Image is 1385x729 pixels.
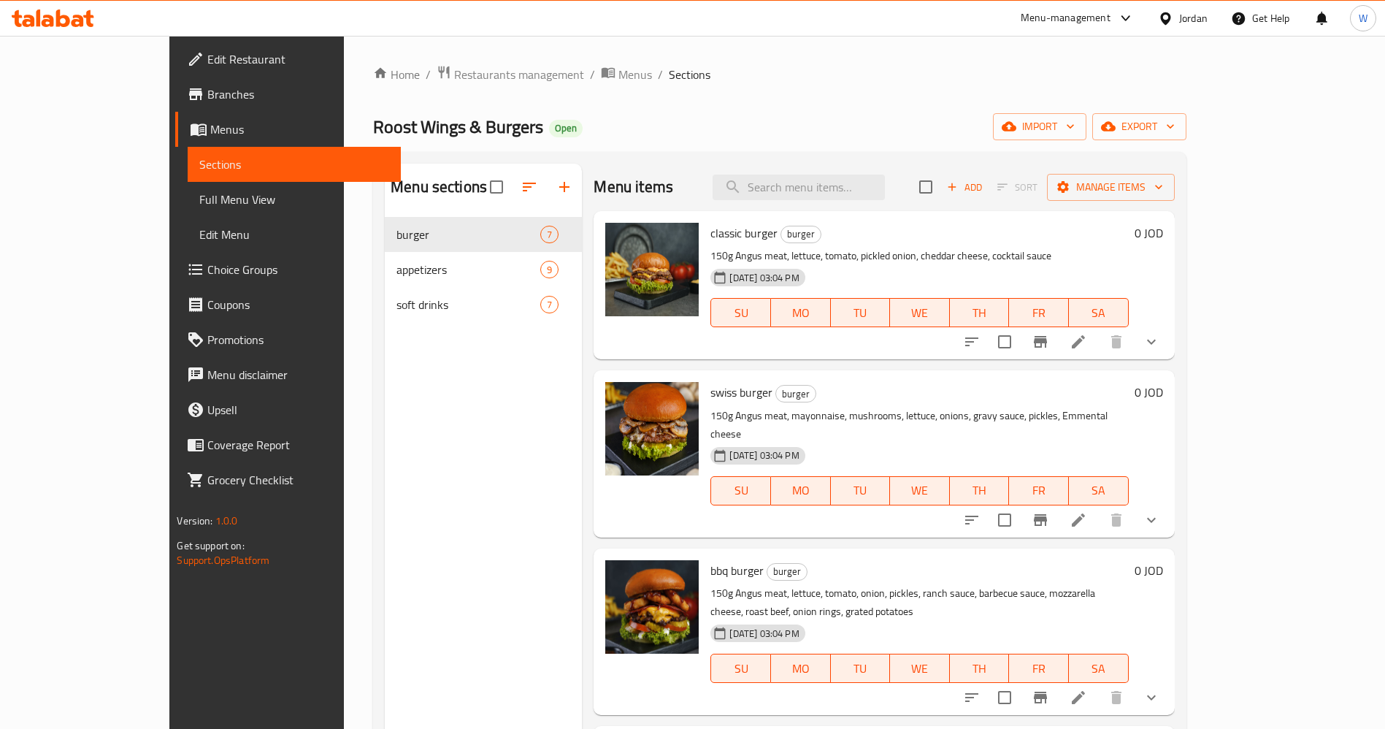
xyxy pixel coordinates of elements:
button: sort-choices [954,503,989,538]
button: Add [941,176,988,199]
span: Menu disclaimer [207,366,389,383]
div: items [540,296,559,313]
a: Support.OpsPlatform [177,551,269,570]
a: Coupons [175,287,401,322]
div: Jordan [1179,10,1208,26]
span: Select section first [988,176,1047,199]
button: TH [950,654,1010,683]
span: classic burger [710,222,778,244]
span: WE [896,658,944,679]
button: Add section [547,169,582,205]
span: Edit Restaurant [207,50,389,68]
button: SU [710,298,770,327]
span: Select to update [989,327,1020,357]
span: Grocery Checklist [207,471,389,489]
button: delete [1099,503,1134,538]
span: TH [956,302,1004,324]
button: sort-choices [954,680,989,715]
span: Edit Menu [199,226,389,243]
span: Promotions [207,331,389,348]
span: TU [837,658,885,679]
span: burger [396,226,540,243]
span: WE [896,302,944,324]
a: Menus [175,112,401,147]
span: 7 [541,228,558,242]
span: WE [896,480,944,501]
span: Select all sections [481,172,512,202]
span: bbq burger [710,560,764,581]
span: Sections [199,156,389,173]
h2: Menu sections [391,176,487,198]
span: FR [1015,480,1063,501]
span: Choice Groups [207,261,389,278]
svg: Show Choices [1143,689,1160,706]
button: FR [1009,654,1069,683]
button: sort-choices [954,324,989,359]
a: Edit Restaurant [175,42,401,77]
button: TH [950,476,1010,505]
button: Branch-specific-item [1023,324,1058,359]
p: 150g Angus meat, mayonnaise, mushrooms, lettuce, onions, gravy sauce, pickles, Emmental cheese [710,407,1128,443]
a: Edit menu item [1070,511,1087,529]
span: W [1359,10,1367,26]
button: export [1092,113,1186,140]
button: Branch-specific-item [1023,503,1058,538]
span: MO [777,480,825,501]
span: Upsell [207,401,389,419]
span: burger [781,226,821,243]
a: Promotions [175,322,401,357]
span: TU [837,480,885,501]
div: burger [767,563,807,581]
button: SA [1069,476,1129,505]
button: FR [1009,476,1069,505]
span: FR [1015,658,1063,679]
span: MO [777,658,825,679]
a: Sections [188,147,401,182]
span: Get support on: [177,536,244,555]
div: appetizers9 [385,252,582,287]
span: Select to update [989,505,1020,535]
a: Restaurants management [437,65,584,84]
button: TU [831,654,891,683]
span: Version: [177,511,212,530]
span: Coupons [207,296,389,313]
span: Full Menu View [199,191,389,208]
div: burger [780,226,821,243]
button: WE [890,476,950,505]
span: Add [945,179,984,196]
span: 7 [541,298,558,312]
li: / [590,66,595,83]
button: SU [710,476,770,505]
a: Full Menu View [188,182,401,217]
div: burger [775,385,816,402]
span: Manage items [1059,178,1163,196]
button: MO [771,298,831,327]
span: Roost Wings & Burgers [373,110,543,143]
span: SA [1075,480,1123,501]
span: appetizers [396,261,540,278]
span: SU [717,302,764,324]
span: [DATE] 03:04 PM [724,271,805,285]
button: SA [1069,298,1129,327]
span: Select to update [989,682,1020,713]
button: show more [1134,503,1169,538]
span: Sections [669,66,710,83]
span: Open [549,122,583,134]
a: Upsell [175,392,401,427]
a: Edit Menu [188,217,401,252]
span: MO [777,302,825,324]
a: Choice Groups [175,252,401,287]
span: Menus [210,121,389,138]
h6: 0 JOD [1135,223,1163,243]
span: Restaurants management [454,66,584,83]
p: 150g Angus meat, lettuce, tomato, onion, pickles, ranch sauce, barbecue sauce, mozzarella cheese,... [710,584,1128,621]
button: SA [1069,654,1129,683]
a: Edit menu item [1070,689,1087,706]
span: burger [776,386,816,402]
a: Menu disclaimer [175,357,401,392]
span: SU [717,658,764,679]
button: SU [710,654,770,683]
span: soft drinks [396,296,540,313]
